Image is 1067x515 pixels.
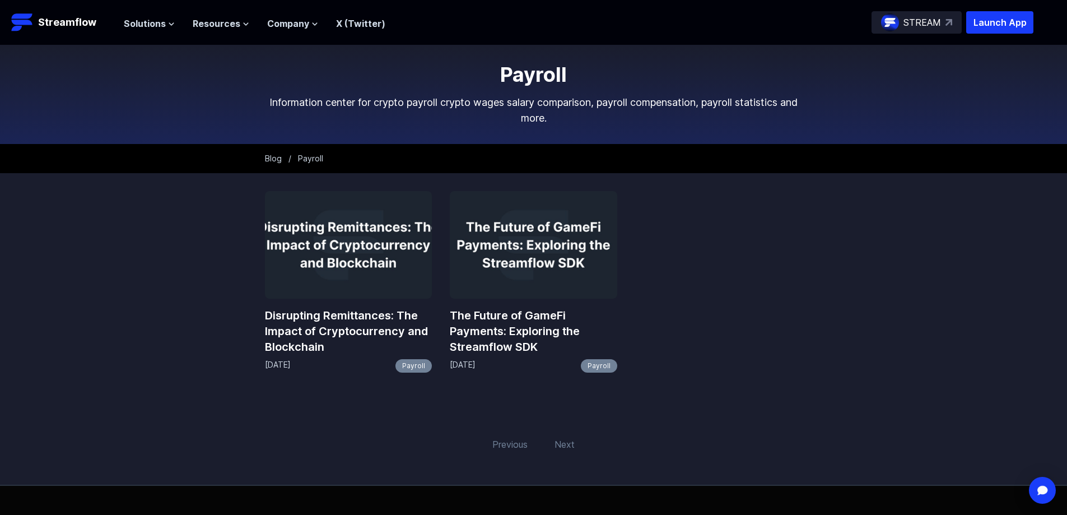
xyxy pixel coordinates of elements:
[966,11,1033,34] button: Launch App
[193,17,249,30] button: Resources
[11,11,34,34] img: Streamflow Logo
[872,11,962,34] a: STREAM
[881,13,899,31] img: streamflow-logo-circle.png
[38,15,96,30] p: Streamflow
[193,17,240,30] span: Resources
[486,431,534,458] span: Previous
[581,359,617,373] a: Payroll
[395,359,432,373] a: Payroll
[265,191,432,299] img: Disrupting Remittances: The Impact of Cryptocurrency and Blockchain
[548,431,581,458] span: Next
[265,63,803,86] h1: Payroll
[124,17,175,30] button: Solutions
[267,17,309,30] span: Company
[450,359,476,373] p: [DATE]
[945,19,952,26] img: top-right-arrow.svg
[298,154,323,163] span: Payroll
[265,308,432,355] a: Disrupting Remittances: The Impact of Cryptocurrency and Blockchain
[267,17,318,30] button: Company
[450,191,617,299] img: The Future of GameFi Payments: Exploring the Streamflow SDK
[450,308,617,355] a: The Future of GameFi Payments: Exploring the Streamflow SDK
[336,18,385,29] a: X (Twitter)
[265,154,282,163] a: Blog
[124,17,166,30] span: Solutions
[265,359,291,373] p: [DATE]
[1029,477,1056,504] div: Open Intercom Messenger
[11,11,113,34] a: Streamflow
[288,154,291,163] span: /
[903,16,941,29] p: STREAM
[265,95,803,126] p: Information center for crypto payroll crypto wages salary comparison, payroll compensation, payro...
